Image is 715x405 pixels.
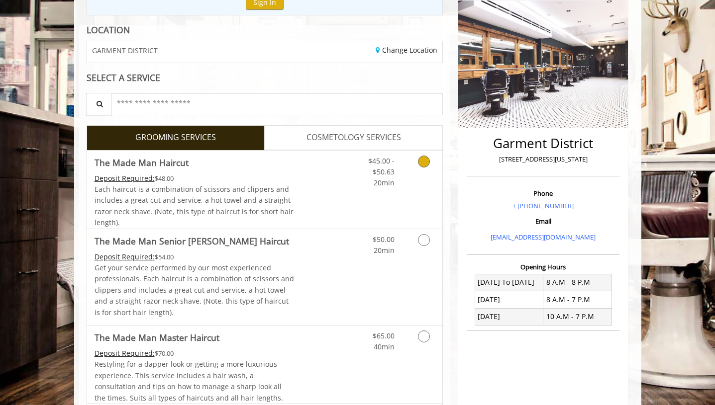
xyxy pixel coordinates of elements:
span: This service needs some Advance to be paid before we block your appointment [95,348,155,358]
div: $48.00 [95,173,295,184]
span: Restyling for a dapper look or getting a more luxurious experience. This service includes a hair ... [95,359,283,402]
b: LOCATION [87,24,130,36]
span: Each haircut is a combination of scissors and clippers and includes a great cut and service, a ho... [95,184,294,227]
h3: Opening Hours [467,263,619,270]
h3: Email [469,218,617,225]
span: 20min [374,245,395,255]
div: $54.00 [95,251,295,262]
span: $50.00 [373,235,395,244]
div: $70.00 [95,348,295,359]
span: This service needs some Advance to be paid before we block your appointment [95,252,155,261]
b: The Made Man Senior [PERSON_NAME] Haircut [95,234,289,248]
button: Service Search [86,93,112,115]
span: 40min [374,342,395,351]
b: The Made Man Master Haircut [95,330,219,344]
h2: Garment District [469,136,617,151]
span: 20min [374,178,395,187]
a: Change Location [376,45,437,55]
span: $45.00 - $50.63 [368,156,395,176]
p: Get your service performed by our most experienced professionals. Each haircut is a combination o... [95,262,295,318]
a: + [PHONE_NUMBER] [512,201,574,210]
td: [DATE] [475,291,543,308]
span: GROOMING SERVICES [135,131,216,144]
td: 8 A.M - 7 P.M [543,291,612,308]
td: 8 A.M - 8 P.M [543,274,612,291]
td: [DATE] To [DATE] [475,274,543,291]
h3: Phone [469,190,617,197]
span: GARMENT DISTRICT [92,47,158,54]
td: 10 A.M - 7 P.M [543,308,612,325]
td: [DATE] [475,308,543,325]
b: The Made Man Haircut [95,156,189,169]
span: This service needs some Advance to be paid before we block your appointment [95,173,155,183]
span: COSMETOLOGY SERVICES [306,131,401,144]
div: SELECT A SERVICE [87,73,443,82]
span: $65.00 [373,331,395,340]
a: [EMAIL_ADDRESS][DOMAIN_NAME] [491,233,596,242]
p: [STREET_ADDRESS][US_STATE] [469,154,617,164]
